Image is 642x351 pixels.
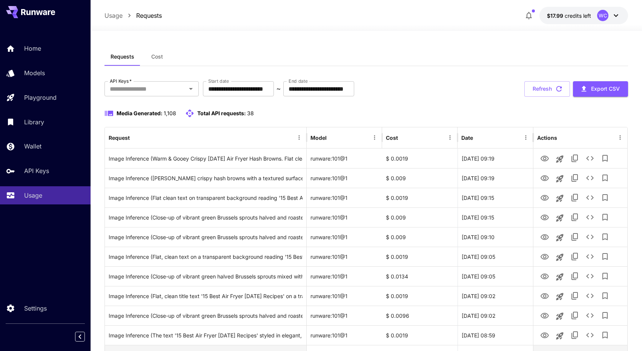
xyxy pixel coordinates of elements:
div: runware:101@1 [307,227,382,247]
div: 24 Sep, 2025 09:05 [458,247,533,266]
div: Cost [386,135,398,141]
button: Launch in playground [552,269,567,285]
button: Copy TaskUUID [567,229,582,244]
button: See details [582,328,597,343]
button: Menu [615,132,625,143]
div: Click to copy prompt [109,267,303,286]
button: Launch in playground [552,230,567,245]
button: Launch in playground [552,328,567,343]
p: API Keys [24,166,49,175]
button: View [537,288,552,303]
div: Click to copy prompt [109,149,303,168]
button: Launch in playground [552,289,567,304]
div: Request [109,135,130,141]
div: $ 0.0019 [382,148,458,168]
button: Add to library [597,170,613,186]
button: Export CSV [573,81,628,97]
div: 24 Sep, 2025 09:10 [458,227,533,247]
button: Copy TaskUUID [567,269,582,284]
button: Copy TaskUUID [567,210,582,225]
button: Add to library [597,269,613,284]
button: Open [186,83,196,94]
div: 24 Sep, 2025 08:59 [458,325,533,345]
span: Media Generated: [117,110,163,116]
div: Model [310,135,327,141]
button: Menu [294,132,304,143]
div: Click to copy prompt [109,247,303,266]
div: $17.99123 [547,12,591,20]
button: See details [582,151,597,166]
button: Copy TaskUUID [567,151,582,166]
div: $ 0.0096 [382,306,458,325]
div: WC [597,10,608,21]
div: Click to copy prompt [109,208,303,227]
div: $ 0.009 [382,207,458,227]
button: Copy TaskUUID [567,308,582,323]
span: credits left [565,12,591,19]
button: View [537,190,552,205]
div: Click to copy prompt [109,286,303,306]
button: Launch in playground [552,152,567,167]
button: See details [582,269,597,284]
button: Copy TaskUUID [567,328,582,343]
button: Sort [399,132,409,143]
a: Usage [104,11,123,20]
nav: breadcrumb [104,11,162,20]
div: 24 Sep, 2025 09:02 [458,286,533,306]
button: Launch in playground [552,210,567,226]
div: Click to copy prompt [109,188,303,207]
div: $ 0.0134 [382,266,458,286]
p: Home [24,44,41,53]
div: runware:101@1 [307,286,382,306]
button: Menu [521,132,531,143]
button: See details [582,229,597,244]
div: $ 0.009 [382,227,458,247]
button: View [537,249,552,264]
p: Usage [24,191,42,200]
div: runware:101@1 [307,266,382,286]
div: runware:101@1 [307,188,382,207]
button: Launch in playground [552,250,567,265]
div: Actions [537,135,557,141]
button: See details [582,308,597,323]
a: Requests [136,11,162,20]
button: Menu [445,132,455,143]
button: Collapse sidebar [75,332,85,342]
span: 1,108 [164,110,176,116]
button: See details [582,170,597,186]
label: End date [289,78,307,84]
div: runware:101@1 [307,148,382,168]
p: Settings [24,304,47,313]
button: See details [582,210,597,225]
button: See details [582,249,597,264]
button: Refresh [524,81,570,97]
button: Add to library [597,249,613,264]
button: Copy TaskUUID [567,170,582,186]
p: Models [24,68,45,77]
button: Menu [369,132,380,143]
button: See details [582,190,597,205]
div: 24 Sep, 2025 09:19 [458,148,533,168]
button: View [537,209,552,225]
div: runware:101@1 [307,207,382,227]
button: $17.99123WC [539,7,628,24]
button: Launch in playground [552,171,567,186]
div: $ 0.009 [382,168,458,188]
div: 24 Sep, 2025 09:05 [458,266,533,286]
button: Launch in playground [552,191,567,206]
button: Add to library [597,328,613,343]
div: Click to copy prompt [109,306,303,325]
div: 24 Sep, 2025 09:02 [458,306,533,325]
div: Click to copy prompt [109,169,303,188]
div: runware:101@1 [307,306,382,325]
span: Requests [111,53,134,60]
div: $ 0.0019 [382,247,458,266]
span: $17.99 [547,12,565,19]
button: Copy TaskUUID [567,249,582,264]
div: 24 Sep, 2025 09:19 [458,168,533,188]
p: ~ [276,84,281,93]
p: Playground [24,93,57,102]
div: Collapse sidebar [81,330,91,343]
button: View [537,150,552,166]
